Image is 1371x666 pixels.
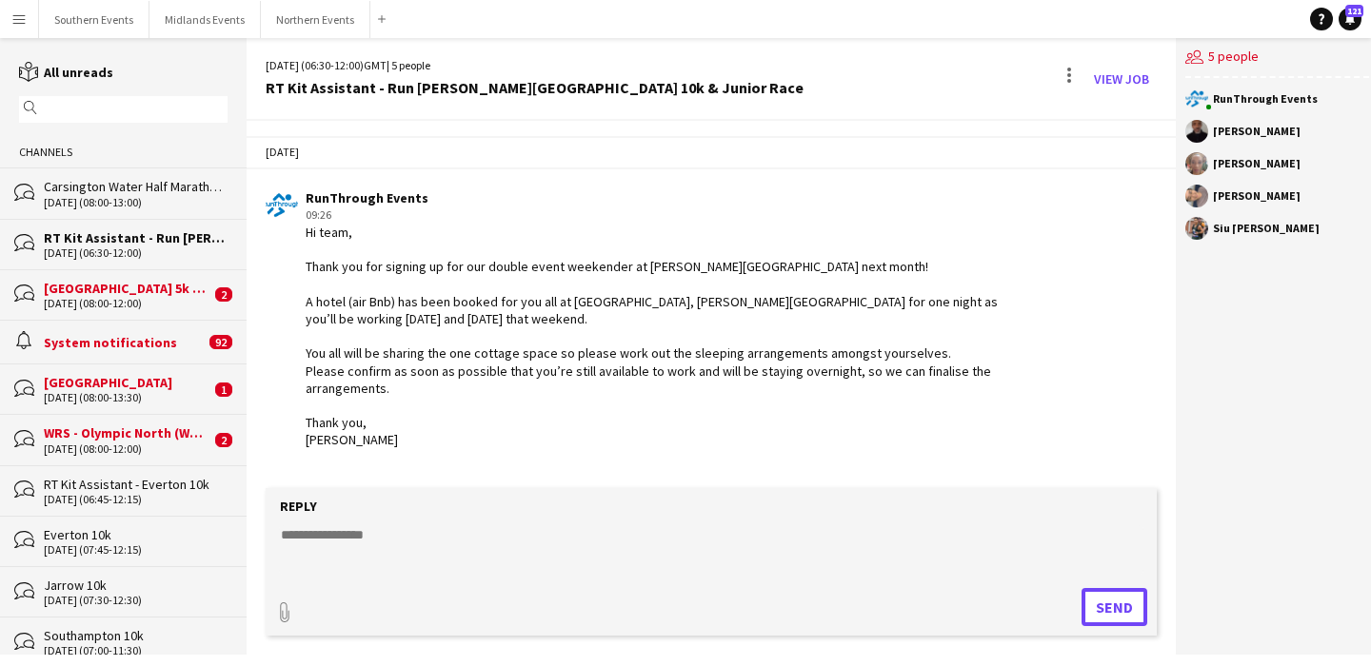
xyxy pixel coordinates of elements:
div: 5 people [1185,38,1369,78]
div: 09:26 [306,206,1009,224]
div: [PERSON_NAME] [1213,126,1301,137]
a: All unreads [19,64,113,81]
div: [DATE] (06:30-12:00) [44,246,228,260]
div: Siu [PERSON_NAME] [1213,223,1320,234]
div: [DATE] (06:30-12:00) | 5 people [266,57,804,74]
a: 121 [1339,8,1361,30]
div: RT Kit Assistant - Run [PERSON_NAME][GEOGRAPHIC_DATA] 10k & Junior Race [266,79,804,96]
button: Midlands Events [149,1,261,38]
div: [DATE] (07:45-12:15) [44,543,228,557]
div: [DATE] (08:00-12:00) [44,297,210,310]
div: Hi team, Thank you for signing up for our double event weekender at [PERSON_NAME][GEOGRAPHIC_DATA... [306,224,1009,449]
button: Southern Events [39,1,149,38]
div: [PERSON_NAME] [1213,190,1301,202]
span: 121 [1345,5,1363,17]
div: System notifications [44,334,205,351]
div: [DATE] (06:45-12:15) [44,493,228,506]
div: Carsington Water Half Marathon & 10km [44,178,228,195]
div: [PERSON_NAME] [1213,158,1301,169]
div: [DATE] (07:30-12:30) [44,594,228,607]
span: 1 [215,382,232,397]
div: [GEOGRAPHIC_DATA] 5k and 10k [44,280,210,297]
div: [DATE] (07:00-11:30) [44,644,228,657]
a: View Job [1086,64,1157,94]
span: 2 [215,287,232,302]
span: 92 [209,335,232,349]
div: Everton 10k [44,526,228,543]
div: [DATE] (08:00-12:00) [44,442,210,456]
div: Southampton 10k [44,627,228,644]
div: [DATE] [247,136,1176,168]
div: [GEOGRAPHIC_DATA] [44,374,210,391]
div: Jarrow 10k [44,577,228,594]
span: 2 [215,433,232,447]
div: [DATE] (08:00-13:00) [44,196,228,209]
div: RunThrough Events [1213,93,1318,105]
div: RT Kit Assistant - Everton 10k [44,476,228,493]
div: RT Kit Assistant - Run [PERSON_NAME][GEOGRAPHIC_DATA] 10k & Junior Race [44,229,228,246]
div: RunThrough Events [306,189,1009,206]
div: [DATE] (08:00-13:30) [44,391,210,404]
button: Send [1082,588,1147,626]
div: WRS - Olympic North (Women Only) [44,424,210,441]
span: GMT [364,58,387,72]
label: Reply [280,498,317,515]
button: Northern Events [261,1,370,38]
